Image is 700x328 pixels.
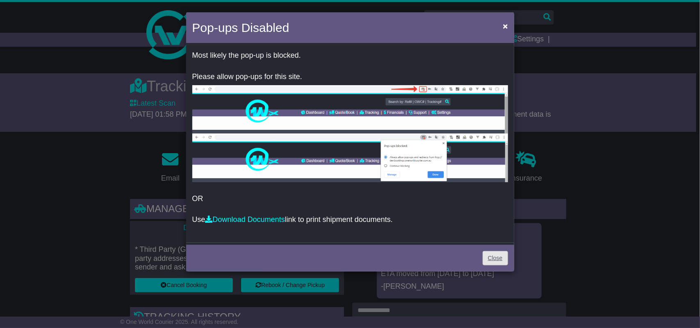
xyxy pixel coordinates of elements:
a: Close [483,251,508,265]
h4: Pop-ups Disabled [192,18,290,37]
a: Download Documents [205,215,285,224]
span: × [503,21,508,31]
p: Please allow pop-ups for this site. [192,72,508,81]
p: Most likely the pop-up is blocked. [192,51,508,60]
img: allow-popup-2.png [192,133,508,182]
img: allow-popup-1.png [192,85,508,133]
div: OR [186,45,514,243]
button: Close [499,18,512,34]
p: Use link to print shipment documents. [192,215,508,224]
